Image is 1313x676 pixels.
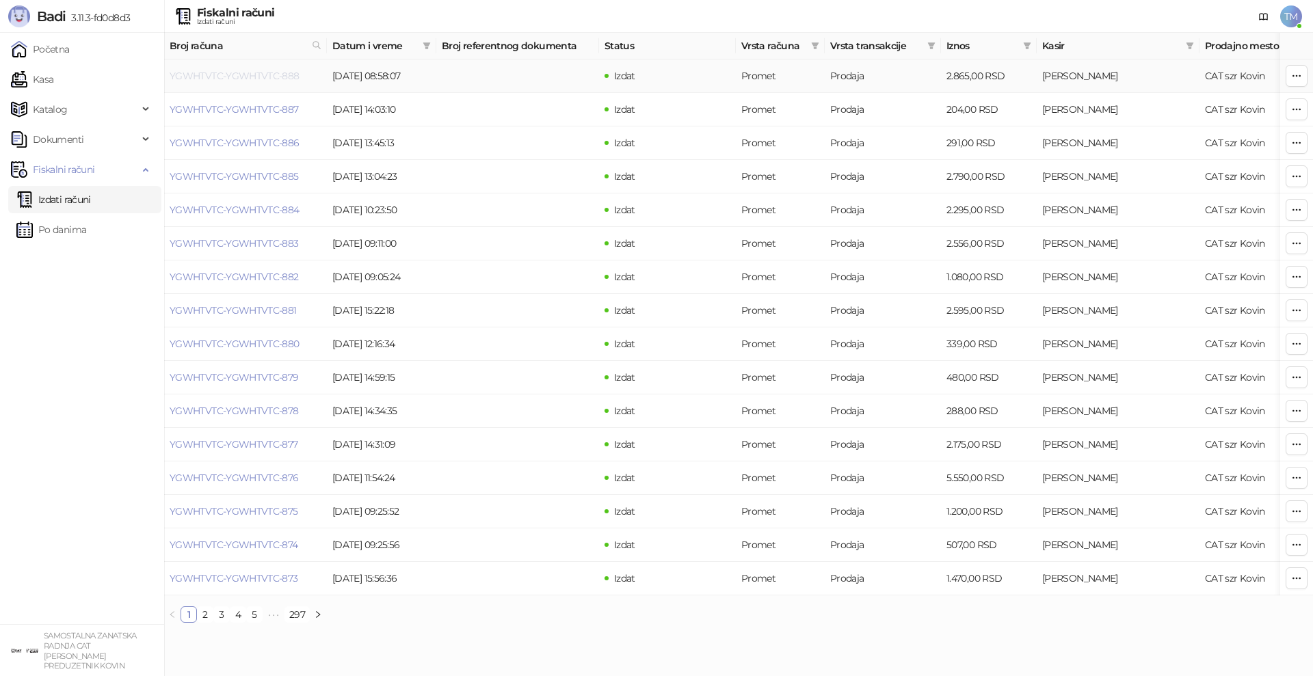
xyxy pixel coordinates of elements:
[1023,42,1031,50] span: filter
[327,59,436,93] td: [DATE] 08:58:07
[736,394,825,428] td: Promet
[327,227,436,260] td: [DATE] 09:11:00
[11,36,70,63] a: Početna
[808,36,822,56] span: filter
[741,38,806,53] span: Vrsta računa
[614,304,635,316] span: Izdat
[16,186,91,213] a: Izdati računi
[736,428,825,461] td: Promet
[420,36,434,56] span: filter
[941,126,1037,160] td: 291,00 RSD
[327,327,436,361] td: [DATE] 12:16:34
[33,156,94,183] span: Fiskalni računi
[170,304,297,316] a: YGWHTVTC-YGWHTVTC-881
[197,606,213,623] li: 2
[614,70,635,82] span: Izdat
[8,5,30,27] img: Logo
[170,204,300,216] a: YGWHTVTC-YGWHTVTC-884
[1280,5,1302,27] span: TM
[825,394,941,428] td: Prodaja
[37,8,66,25] span: Badi
[946,38,1018,53] span: Iznos
[941,562,1037,595] td: 1.470,00 RSD
[830,38,922,53] span: Vrsta transakcije
[1037,193,1199,227] td: Tatjana Micovic
[941,495,1037,528] td: 1.200,00 RSD
[941,428,1037,461] td: 2.175,00 RSD
[213,606,230,623] li: 3
[736,59,825,93] td: Promet
[66,12,130,24] span: 3.11.3-fd0d8d3
[1037,461,1199,495] td: Tatjana Micovic
[614,572,635,584] span: Izdat
[327,160,436,193] td: [DATE] 13:04:23
[941,227,1037,260] td: 2.556,00 RSD
[614,170,635,182] span: Izdat
[285,607,309,622] a: 297
[1037,327,1199,361] td: Tatjana Micovic
[1037,260,1199,294] td: Tatjana Micovic
[1186,42,1194,50] span: filter
[614,438,635,450] span: Izdat
[1037,59,1199,93] td: Tatjana Micovic
[170,137,300,149] a: YGWHTVTC-YGWHTVTC-886
[941,93,1037,126] td: 204,00 RSD
[614,505,635,517] span: Izdat
[33,126,83,153] span: Dokumenti
[164,606,181,623] li: Prethodna strana
[164,260,327,294] td: YGWHTVTC-YGWHTVTC-882
[164,227,327,260] td: YGWHTVTC-YGWHTVTC-883
[164,193,327,227] td: YGWHTVTC-YGWHTVTC-884
[1037,528,1199,562] td: Tatjana Micovic
[198,607,213,622] a: 2
[170,505,298,517] a: YGWHTVTC-YGWHTVTC-875
[197,18,274,25] div: Izdati računi
[736,260,825,294] td: Promet
[164,528,327,562] td: YGWHTVTC-YGWHTVTC-874
[825,193,941,227] td: Prodaja
[1037,294,1199,327] td: Tatjana Micovic
[736,461,825,495] td: Promet
[825,126,941,160] td: Prodaja
[1037,126,1199,160] td: Tatjana Micovic
[327,93,436,126] td: [DATE] 14:03:10
[327,394,436,428] td: [DATE] 14:34:35
[170,338,300,350] a: YGWHTVTC-YGWHTVTC-880
[327,562,436,595] td: [DATE] 15:56:36
[164,606,181,623] button: left
[181,607,196,622] a: 1
[327,294,436,327] td: [DATE] 15:22:18
[327,126,436,160] td: [DATE] 13:45:13
[164,361,327,394] td: YGWHTVTC-YGWHTVTC-879
[33,96,68,123] span: Katalog
[170,237,299,249] a: YGWHTVTC-YGWHTVTC-883
[1183,36,1197,56] span: filter
[263,606,284,623] li: Sledećih 5 Strana
[170,371,299,383] a: YGWHTVTC-YGWHTVTC-879
[164,59,327,93] td: YGWHTVTC-YGWHTVTC-888
[614,371,635,383] span: Izdat
[230,607,246,622] a: 4
[825,227,941,260] td: Prodaja
[736,327,825,361] td: Promet
[736,160,825,193] td: Promet
[16,216,86,243] a: Po danima
[811,42,819,50] span: filter
[941,461,1037,495] td: 5.550,00 RSD
[1037,93,1199,126] td: Tatjana Micovic
[941,294,1037,327] td: 2.595,00 RSD
[1037,227,1199,260] td: Tatjana Micovic
[736,361,825,394] td: Promet
[436,33,599,59] th: Broj referentnog dokumenta
[1037,33,1199,59] th: Kasir
[170,472,299,484] a: YGWHTVTC-YGWHTVTC-876
[941,528,1037,562] td: 507,00 RSD
[327,528,436,562] td: [DATE] 09:25:56
[284,606,310,623] li: 297
[164,160,327,193] td: YGWHTVTC-YGWHTVTC-885
[310,606,326,623] button: right
[170,38,306,53] span: Broj računa
[599,33,736,59] th: Status
[825,327,941,361] td: Prodaja
[825,428,941,461] td: Prodaja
